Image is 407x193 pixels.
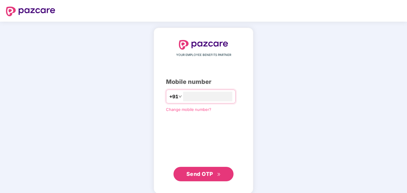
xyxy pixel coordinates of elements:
[166,77,241,87] div: Mobile number
[179,40,228,50] img: logo
[178,95,182,98] span: down
[173,167,234,181] button: Send OTPdouble-right
[186,171,213,177] span: Send OTP
[169,93,178,100] span: +91
[166,107,211,112] a: Change mobile number?
[6,7,55,16] img: logo
[176,53,231,57] span: YOUR EMPLOYEE BENEFITS PARTNER
[217,173,221,176] span: double-right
